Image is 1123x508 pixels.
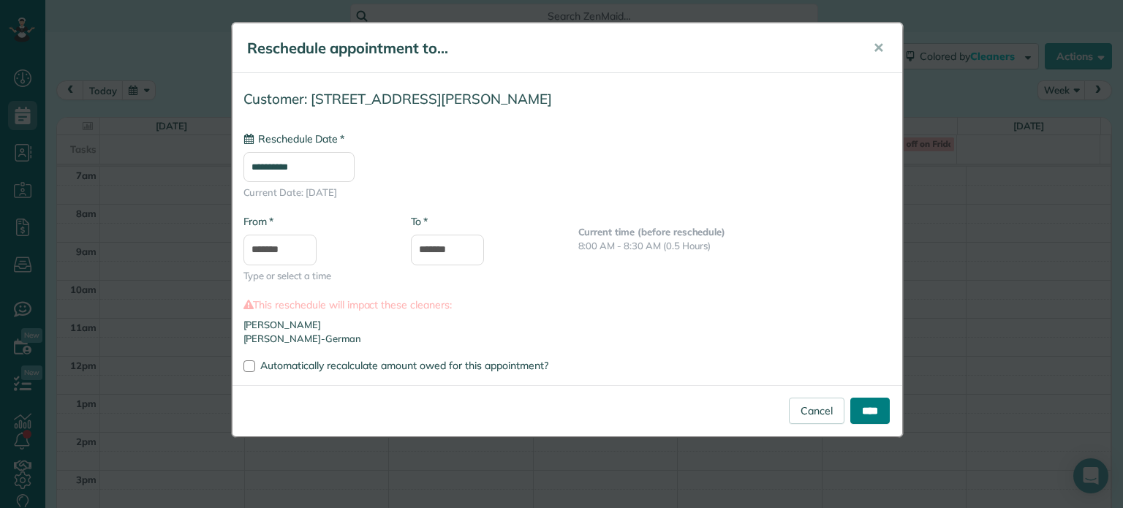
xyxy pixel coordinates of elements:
li: [PERSON_NAME]-German [243,332,891,346]
span: Type or select a time [243,269,389,283]
a: Cancel [789,398,844,424]
li: [PERSON_NAME] [243,318,891,332]
span: ✕ [873,39,884,56]
b: Current time (before reschedule) [578,226,726,238]
label: To [411,214,428,229]
label: This reschedule will impact these cleaners: [243,297,891,312]
span: Automatically recalculate amount owed for this appointment? [260,359,548,372]
h4: Customer: [STREET_ADDRESS][PERSON_NAME] [243,91,891,107]
p: 8:00 AM - 8:30 AM (0.5 Hours) [578,239,891,253]
label: Reschedule Date [243,132,344,146]
h5: Reschedule appointment to... [247,38,852,58]
span: Current Date: [DATE] [243,186,891,200]
label: From [243,214,273,229]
